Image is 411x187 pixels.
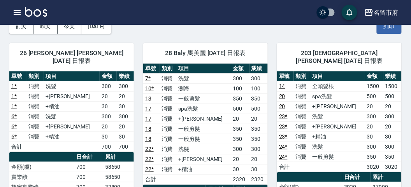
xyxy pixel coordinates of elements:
td: +精油 [44,101,100,111]
td: 300 [100,111,117,121]
th: 累計 [371,172,402,182]
td: 洗髮 [310,142,365,152]
td: 消費 [294,111,311,121]
td: 全頭髮根 [310,81,365,91]
button: 今天 [58,19,82,34]
td: 30 [117,101,134,111]
td: 2320 [231,174,249,184]
td: 1500 [383,81,402,91]
td: +[PERSON_NAME] [176,114,231,124]
td: 300 [117,81,134,91]
td: +[PERSON_NAME] [310,121,365,132]
table: a dense table [277,71,402,172]
th: 業績 [383,71,402,81]
a: 17 [145,116,151,122]
span: 28 Baly 馬美麗 [DATE] 日報表 [153,49,258,57]
th: 業績 [117,71,134,81]
a: 18 [145,126,151,132]
td: 消費 [160,134,177,144]
a: 14 [279,83,285,89]
td: 700 [117,142,134,152]
td: 350 [249,134,268,144]
td: 3020 [365,162,383,172]
td: 20 [365,121,383,132]
td: 合計 [277,162,294,172]
td: 20 [100,121,117,132]
a: 17 [145,106,151,112]
button: save [342,5,357,20]
th: 單號 [9,71,26,81]
td: 500 [383,91,402,101]
td: 300 [117,111,134,121]
td: 300 [249,73,268,83]
td: 消費 [294,132,311,142]
td: 一般剪髮 [176,93,231,104]
td: 30 [249,164,268,174]
td: 消費 [294,152,311,162]
td: 消費 [160,114,177,124]
table: a dense table [143,64,268,185]
button: 名留市府 [361,5,402,21]
td: 消費 [160,93,177,104]
img: Logo [25,7,47,17]
th: 日合計 [342,172,371,182]
a: 20 [279,93,285,99]
th: 項目 [176,64,231,74]
td: 350 [231,134,249,144]
td: 350 [231,93,249,104]
td: 一般剪髮 [176,124,231,134]
td: 30 [100,132,117,142]
td: 3020 [383,162,402,172]
td: 30 [100,101,117,111]
td: 消費 [26,111,44,121]
td: 300 [383,111,402,121]
td: 消費 [26,132,44,142]
th: 項目 [44,71,100,81]
td: +精油 [176,164,231,174]
td: 300 [231,144,249,154]
td: 500 [231,104,249,114]
td: 實業績 [9,172,74,182]
td: 消費 [294,101,311,111]
th: 金額 [365,71,383,81]
a: 13 [145,95,151,102]
button: [DATE] [81,19,111,34]
td: 30 [383,132,402,142]
td: 消費 [160,104,177,114]
td: 一般剪髮 [176,134,231,144]
td: 700 [74,172,103,182]
td: 20 [383,101,402,111]
td: 700 [100,142,117,152]
td: 消費 [160,154,177,164]
td: +精油 [310,132,365,142]
span: 203 [DEMOGRAPHIC_DATA] [PERSON_NAME] [DATE] 日報表 [286,49,392,65]
td: 500 [249,104,268,114]
td: 350 [365,152,383,162]
td: 350 [231,124,249,134]
td: 消費 [294,81,311,91]
div: 名留市府 [374,8,399,17]
td: 20 [383,121,402,132]
td: 洗髮 [44,81,100,91]
td: 合計 [9,142,26,152]
a: 18 [145,136,151,142]
th: 類別 [26,71,44,81]
td: 消費 [294,142,311,152]
td: 洗髮 [310,111,365,121]
td: 1500 [365,81,383,91]
button: 列印 [377,19,402,34]
th: 業績 [249,64,268,74]
td: 30 [365,132,383,142]
td: 洗髮 [176,73,231,83]
td: 消費 [160,83,177,93]
td: 350 [383,152,402,162]
td: 2320 [249,174,268,184]
td: 20 [117,91,134,101]
td: 消費 [160,73,177,83]
td: 500 [365,91,383,101]
td: 消費 [26,81,44,91]
td: 58650 [103,162,134,172]
td: 350 [249,93,268,104]
td: 合計 [143,174,160,184]
td: 消費 [26,101,44,111]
